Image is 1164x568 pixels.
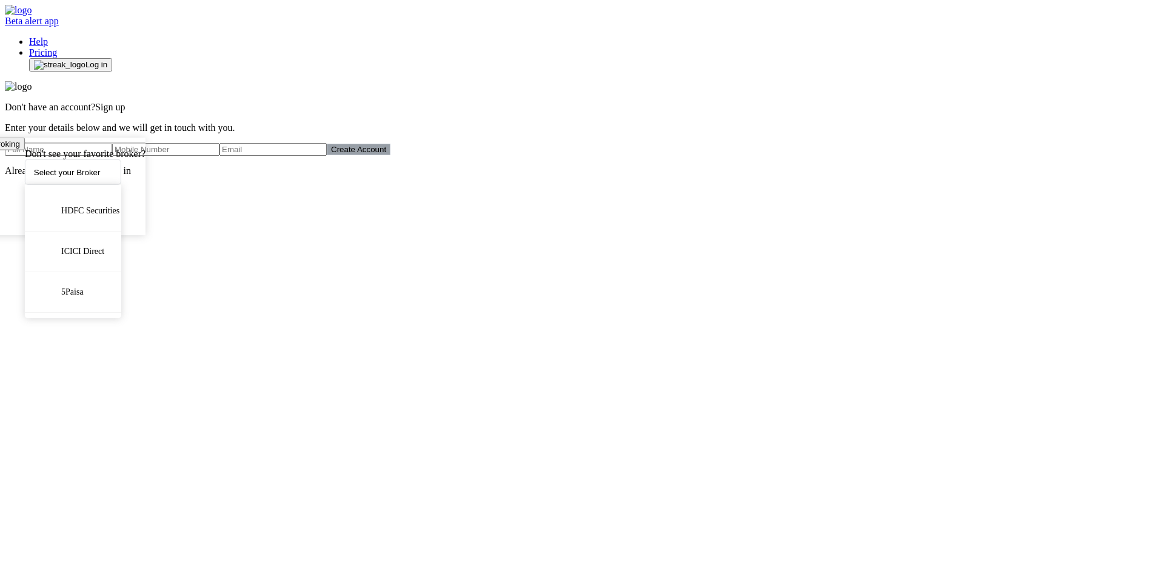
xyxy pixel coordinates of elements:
span: Don't have an account? [5,102,95,112]
p: Already have an account? [5,165,1159,176]
button: Select your Brokerup [25,159,121,185]
img: 5Paisa [31,278,49,296]
img: logo [5,81,32,92]
span: 5Paisa [49,278,127,306]
span: Select your Broker [29,161,105,184]
div: Don't see your favorite broker? [25,149,145,159]
span: HDFC Securities [49,197,127,225]
img: streak_logo [34,60,85,70]
input: Email [219,143,327,156]
img: up [105,166,117,178]
img: HDFC Securities [31,197,49,215]
input: Mobile Number [112,143,219,156]
a: Help [29,36,48,47]
p: Sign up [5,102,1159,113]
img: logo [5,5,32,16]
p: Enter your details below and we will get in touch with you. [5,122,1159,133]
img: ICICI Direct [31,238,49,256]
span: Log in [85,60,107,70]
span: Beta alert app [5,16,59,26]
a: logoBeta alert app [5,16,1159,27]
span: ICICI Direct [49,238,127,266]
a: Pricing [29,47,57,58]
button: streak_logoLog in [29,58,112,72]
button: Create Account [327,144,390,155]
